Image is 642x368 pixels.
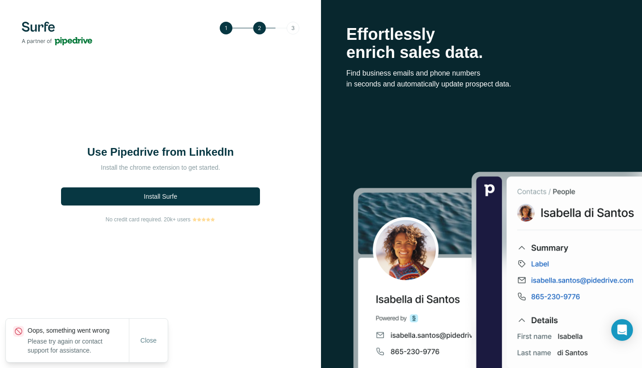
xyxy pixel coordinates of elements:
h1: Use Pipedrive from LinkedIn [70,145,251,159]
span: Close [141,336,157,345]
p: enrich sales data. [346,43,617,62]
p: Install the chrome extension to get started. [70,163,251,172]
span: No credit card required. 20k+ users [106,215,191,224]
img: Step 2 [220,22,299,34]
p: Please try again or contact support for assistance. [28,337,129,355]
button: Install Surfe [61,187,260,206]
img: Surfe Stock Photo - Selling good vibes [353,171,642,368]
span: Install Surfe [144,192,177,201]
p: Find business emails and phone numbers [346,68,617,79]
p: in seconds and automatically update prospect data. [346,79,617,90]
p: Oops, something went wrong [28,326,129,335]
p: Effortlessly [346,25,617,43]
div: Open Intercom Messenger [611,319,633,341]
button: Close [134,332,163,349]
img: Surfe's logo [22,22,92,45]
